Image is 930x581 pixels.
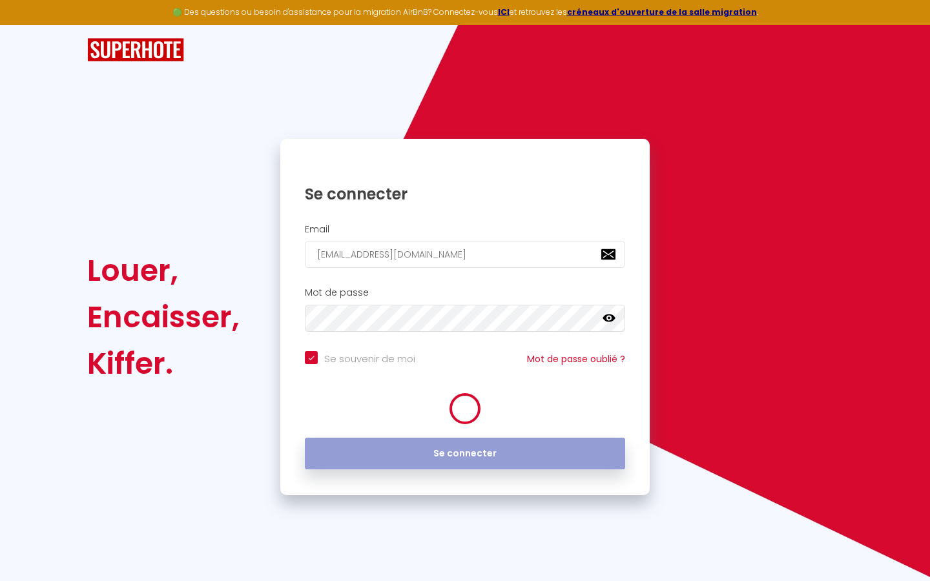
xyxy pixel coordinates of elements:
div: Kiffer. [87,340,240,387]
a: Mot de passe oublié ? [527,352,625,365]
input: Ton Email [305,241,625,268]
button: Se connecter [305,438,625,470]
a: ICI [498,6,510,17]
div: Louer, [87,247,240,294]
a: créneaux d'ouverture de la salle migration [567,6,757,17]
button: Ouvrir le widget de chat LiveChat [10,5,49,44]
h1: Se connecter [305,184,625,204]
img: SuperHote logo [87,38,184,62]
div: Encaisser, [87,294,240,340]
h2: Mot de passe [305,287,625,298]
h2: Email [305,224,625,235]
